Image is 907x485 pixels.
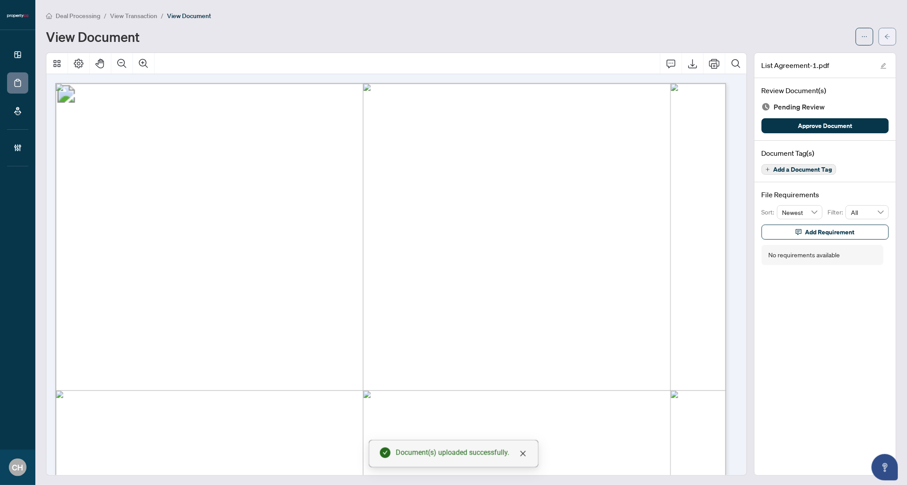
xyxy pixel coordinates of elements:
span: Pending Review [774,101,825,113]
img: Document Status [762,102,770,111]
span: View Document [167,12,211,20]
span: Newest [782,206,818,219]
div: Document(s) uploaded successfully. [396,447,528,458]
h4: File Requirements [762,189,889,200]
span: List Agreement-1.pdf [762,60,830,71]
a: Close [518,449,528,459]
span: Add a Document Tag [774,166,832,173]
span: ellipsis [861,34,868,40]
h1: View Document [46,30,140,44]
img: logo [7,13,28,19]
button: Add Requirement [762,225,889,240]
span: Deal Processing [56,12,100,20]
span: check-circle [380,447,391,458]
span: close [520,450,527,457]
h4: Document Tag(s) [762,148,889,158]
span: Add Requirement [805,225,855,239]
span: arrow-left [884,34,891,40]
span: View Transaction [110,12,157,20]
p: Sort: [762,207,777,217]
span: edit [880,63,887,69]
button: Add a Document Tag [762,164,836,175]
li: / [161,11,163,21]
span: All [851,206,884,219]
span: CH [12,461,23,474]
span: plus [766,167,770,172]
h4: Review Document(s) [762,85,889,96]
span: Approve Document [798,119,853,133]
button: Approve Document [762,118,889,133]
span: home [46,13,52,19]
div: No requirements available [769,250,840,260]
button: Open asap [872,454,898,481]
li: / [104,11,106,21]
p: Filter: [828,207,846,217]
